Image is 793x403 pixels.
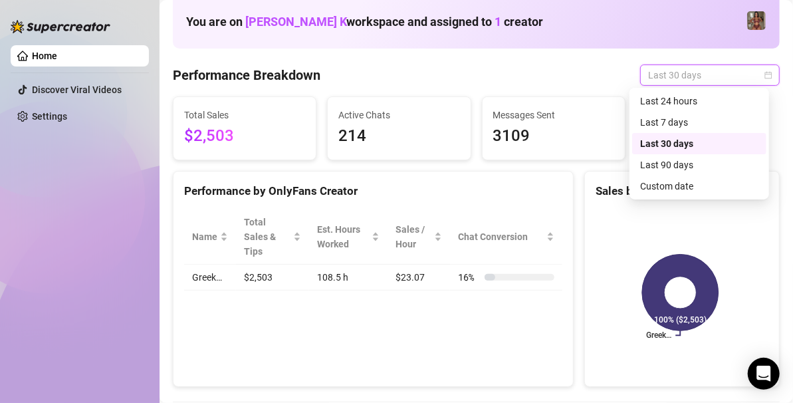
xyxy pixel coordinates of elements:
[458,229,544,244] span: Chat Conversion
[640,94,758,108] div: Last 24 hours
[764,71,772,79] span: calendar
[236,209,309,265] th: Total Sales & Tips
[317,222,369,251] div: Est. Hours Worked
[493,108,614,122] span: Messages Sent
[647,331,672,340] text: Greek…
[632,112,766,133] div: Last 7 days
[450,209,562,265] th: Chat Conversion
[632,154,766,176] div: Last 90 days
[640,158,758,172] div: Last 90 days
[632,176,766,197] div: Custom date
[309,265,388,291] td: 108.5 h
[338,124,459,149] span: 214
[632,90,766,112] div: Last 24 hours
[184,182,562,200] div: Performance by OnlyFans Creator
[338,108,459,122] span: Active Chats
[32,111,67,122] a: Settings
[495,15,501,29] span: 1
[648,65,772,85] span: Last 30 days
[747,11,766,30] img: Greek
[388,265,450,291] td: $23.07
[493,124,614,149] span: 3109
[184,209,236,265] th: Name
[32,84,122,95] a: Discover Viral Videos
[186,15,543,29] h1: You are on workspace and assigned to creator
[640,136,758,151] div: Last 30 days
[184,265,236,291] td: Greek…
[596,182,768,200] div: Sales by OnlyFans Creator
[184,108,305,122] span: Total Sales
[640,115,758,130] div: Last 7 days
[388,209,450,265] th: Sales / Hour
[11,20,110,33] img: logo-BBDzfeDw.svg
[640,179,758,194] div: Custom date
[236,265,309,291] td: $2,503
[173,66,320,84] h4: Performance Breakdown
[748,358,780,390] div: Open Intercom Messenger
[192,229,217,244] span: Name
[458,270,479,285] span: 16 %
[632,133,766,154] div: Last 30 days
[32,51,57,61] a: Home
[184,124,305,149] span: $2,503
[244,215,290,259] span: Total Sales & Tips
[396,222,431,251] span: Sales / Hour
[245,15,346,29] span: [PERSON_NAME] K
